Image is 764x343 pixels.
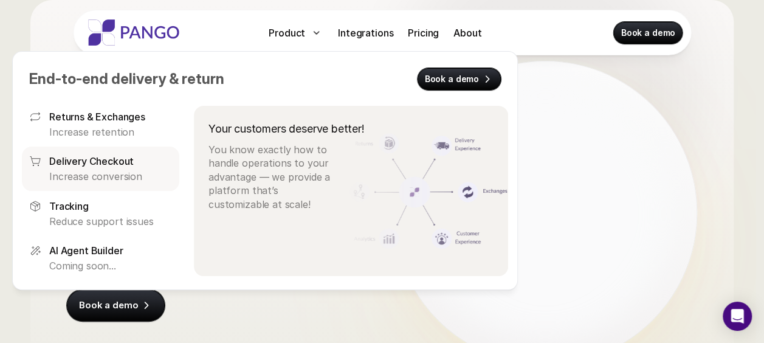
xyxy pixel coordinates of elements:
[169,70,179,88] span: &
[49,154,134,168] p: Delivery Checkout
[333,23,398,43] a: Integrations
[79,299,138,311] p: Book a demo
[22,102,179,146] a: Returns & ExchangesIncrease retention
[338,26,393,40] p: Integrations
[111,70,166,88] span: delivery
[269,26,305,40] p: Product
[49,259,172,272] p: Coming soon...
[49,198,89,213] p: Tracking
[29,70,108,88] span: End-to-end
[425,73,479,85] p: Book a demo
[723,302,752,331] div: Open Intercom Messenger
[453,26,481,40] p: About
[449,23,486,43] a: About
[621,27,675,39] p: Book a demo
[67,289,165,321] a: Book a demo
[49,214,172,227] p: Reduce support issues
[22,147,179,190] a: Delivery CheckoutIncrease conversion
[182,70,224,88] span: return
[49,243,123,258] p: AI Agent Builder
[49,109,145,124] p: Returns & Exchanges
[418,68,501,90] a: Book a demo
[614,22,683,44] a: Book a demo
[408,26,439,40] p: Pricing
[403,23,444,43] a: Pricing
[208,143,340,211] p: You know exactly how to handle operations to your advantage — we provide a platform that’s custom...
[49,170,172,183] p: Increase conversion
[22,191,179,235] a: TrackingReduce support issues
[208,120,365,137] p: Your customers deserve better!
[49,125,172,139] p: Increase retention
